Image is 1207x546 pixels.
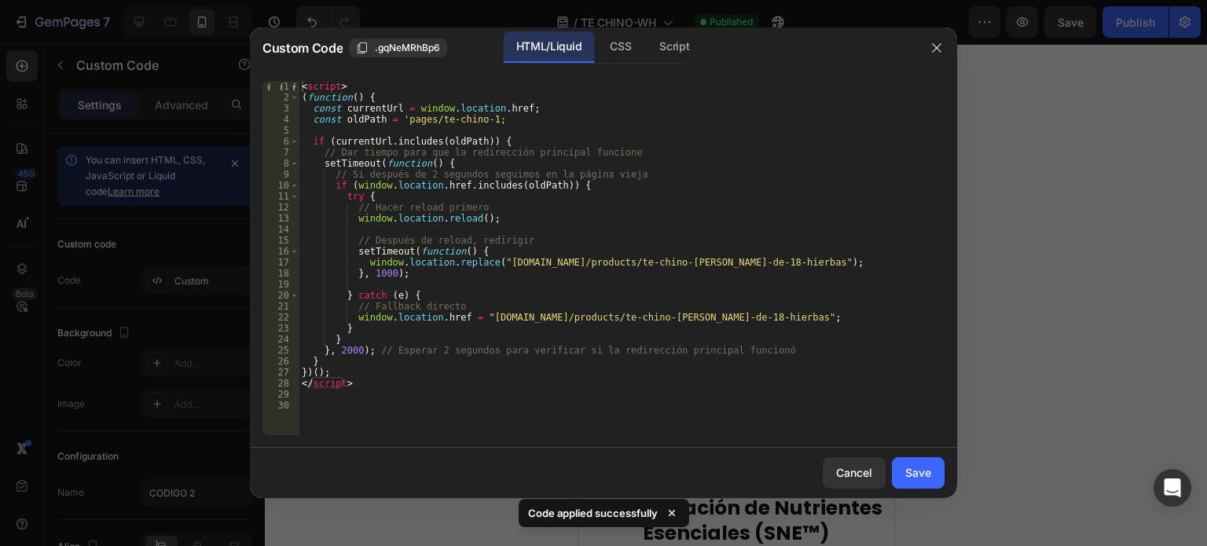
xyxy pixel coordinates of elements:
[262,378,299,389] div: 28
[262,125,299,136] div: 5
[597,31,644,63] div: CSS
[262,147,299,158] div: 7
[262,334,299,345] div: 24
[262,136,299,147] div: 6
[262,213,299,224] div: 13
[823,457,886,489] button: Cancel
[262,257,299,268] div: 17
[528,505,658,521] p: Code applied successfully
[262,103,299,114] div: 3
[905,464,931,481] div: Save
[27,65,289,102] p: QUIERES RESULTADOS ? MAS INFORMACION SOLO POR HOY !!
[89,8,156,24] span: Mobile ( 402 px)
[262,301,299,312] div: 21
[20,176,72,190] div: CODIGO 2
[262,367,299,378] div: 27
[262,224,299,235] div: 14
[262,235,299,246] div: 15
[262,246,299,257] div: 16
[892,457,945,489] button: Save
[262,92,299,103] div: 2
[375,41,440,55] span: .gqNeMRhBp6
[262,290,299,301] div: 20
[262,356,299,367] div: 26
[262,180,299,191] div: 10
[504,31,594,63] div: HTML/Liquid
[262,191,299,202] div: 11
[262,81,299,92] div: 1
[262,169,299,180] div: 9
[349,38,447,57] button: .gqNeMRhBp6
[262,312,299,323] div: 22
[262,268,299,279] div: 18
[836,464,872,481] div: Cancel
[1154,469,1191,507] div: Open Intercom Messenger
[262,400,299,411] div: 30
[262,345,299,356] div: 25
[262,114,299,125] div: 4
[262,38,343,57] span: Custom Code
[262,279,299,290] div: 19
[262,389,299,400] div: 29
[262,158,299,169] div: 8
[647,31,702,63] div: Script
[262,323,299,334] div: 23
[262,202,299,213] div: 12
